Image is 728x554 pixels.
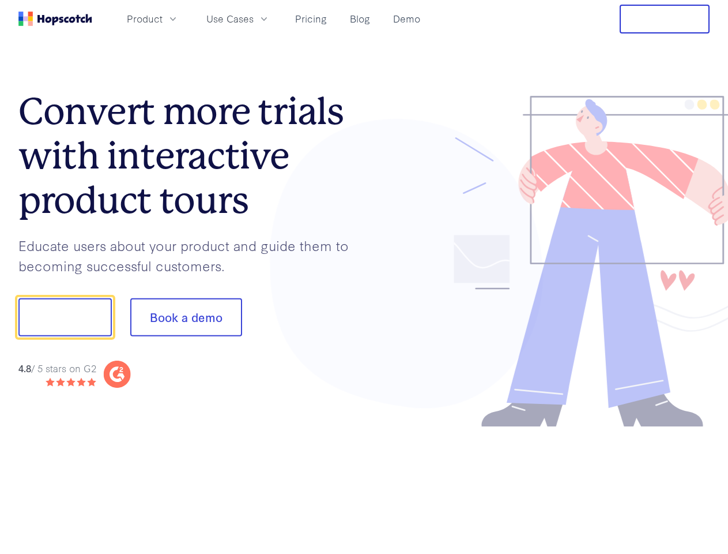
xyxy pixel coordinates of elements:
[620,5,710,33] button: Free Trial
[388,9,425,28] a: Demo
[345,9,375,28] a: Blog
[18,361,31,375] strong: 4.8
[199,9,277,28] button: Use Cases
[18,298,112,336] button: Show me!
[18,235,364,275] p: Educate users about your product and guide them to becoming successful customers.
[18,89,364,222] h1: Convert more trials with interactive product tours
[206,12,254,26] span: Use Cases
[18,361,96,376] div: / 5 stars on G2
[127,12,163,26] span: Product
[130,298,242,336] button: Book a demo
[291,9,331,28] a: Pricing
[120,9,186,28] button: Product
[18,12,92,26] a: Home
